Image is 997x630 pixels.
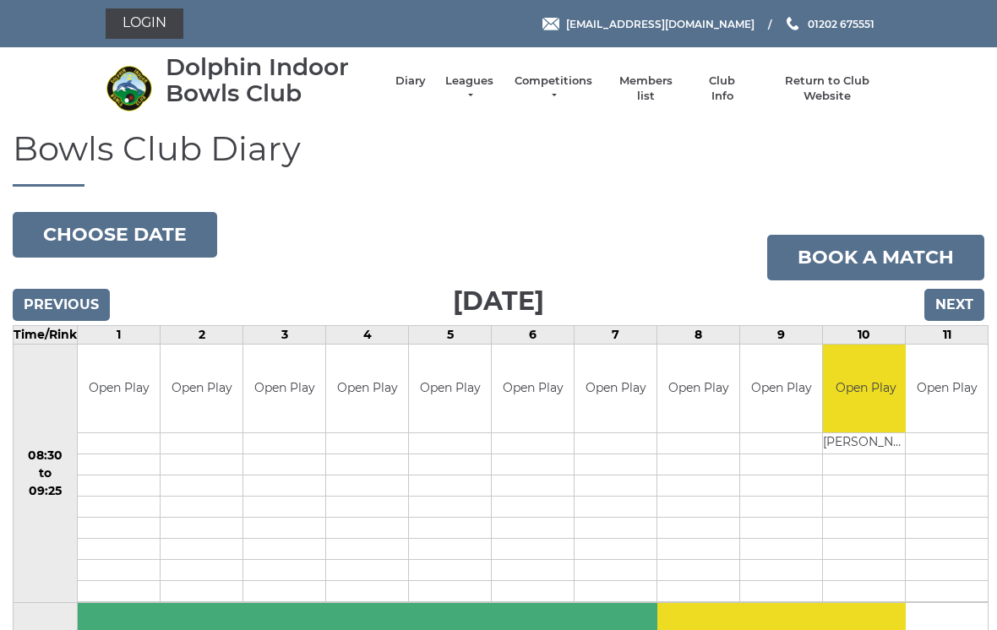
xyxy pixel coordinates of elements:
td: Open Play [575,345,656,433]
span: [EMAIL_ADDRESS][DOMAIN_NAME] [566,17,755,30]
td: Open Play [492,345,574,433]
div: Dolphin Indoor Bowls Club [166,54,379,106]
a: Club Info [698,73,747,104]
td: Open Play [740,345,822,433]
a: Return to Club Website [764,73,891,104]
td: 7 [575,325,657,344]
td: 6 [492,325,575,344]
td: 4 [326,325,409,344]
td: 10 [823,325,906,344]
td: 3 [243,325,326,344]
td: 2 [161,325,243,344]
a: Book a match [767,235,984,280]
a: Diary [395,73,426,89]
td: Time/Rink [14,325,78,344]
td: 8 [657,325,740,344]
a: Login [106,8,183,39]
a: Phone us 01202 675551 [784,16,874,32]
a: Competitions [513,73,594,104]
td: 1 [78,325,161,344]
a: Leagues [443,73,496,104]
td: Open Play [409,345,491,433]
td: Open Play [326,345,408,433]
a: Email [EMAIL_ADDRESS][DOMAIN_NAME] [542,16,755,32]
td: Open Play [657,345,739,433]
td: 5 [409,325,492,344]
img: Dolphin Indoor Bowls Club [106,65,152,111]
span: 01202 675551 [808,17,874,30]
td: Open Play [161,345,242,433]
img: Email [542,18,559,30]
td: Open Play [906,345,988,433]
input: Next [924,289,984,321]
td: Open Play [78,345,160,433]
a: Members list [610,73,680,104]
input: Previous [13,289,110,321]
img: Phone us [787,17,798,30]
button: Choose date [13,212,217,258]
h1: Bowls Club Diary [13,130,984,187]
td: Open Play [243,345,325,433]
td: 08:30 to 09:25 [14,344,78,603]
td: 11 [906,325,989,344]
td: [PERSON_NAME] [823,433,908,454]
td: Open Play [823,345,908,433]
td: 9 [740,325,823,344]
